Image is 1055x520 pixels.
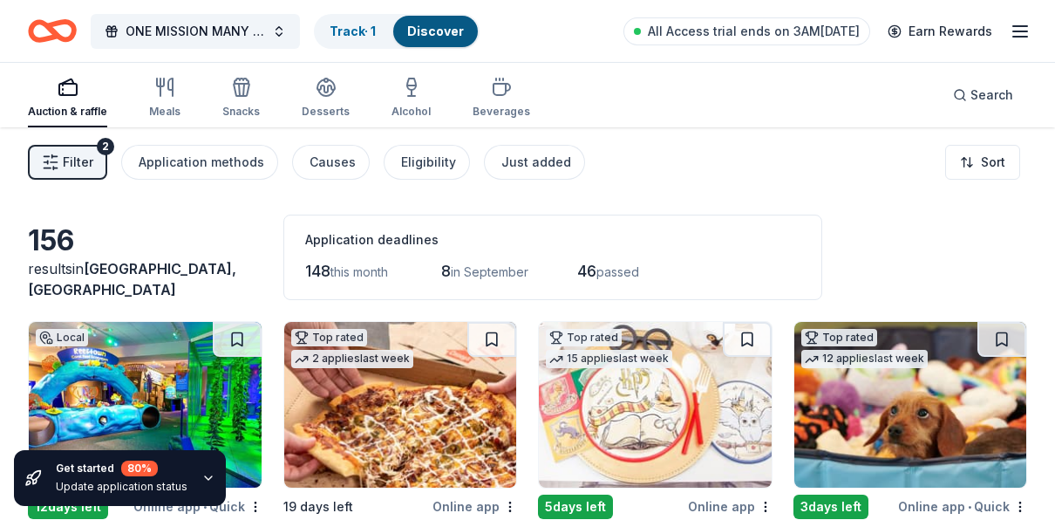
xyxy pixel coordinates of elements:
button: Alcohol [391,70,431,127]
div: Get started [56,461,187,476]
div: Application deadlines [305,229,800,250]
span: 8 [441,262,451,280]
div: 3 days left [793,495,868,519]
img: Image for Casey's [284,322,517,488]
img: Image for BarkBox [794,322,1027,488]
div: 19 days left [283,496,353,517]
span: 46 [577,262,596,280]
div: 156 [28,223,262,258]
button: Auction & raffle [28,70,107,127]
div: 80 % [121,461,158,476]
span: All Access trial ends on 3AM[DATE] [648,21,860,42]
span: ONE MISSION MANY MIRACLES [126,21,265,42]
a: Earn Rewards [877,16,1003,47]
div: Online app Quick [898,496,1027,517]
button: Causes [292,145,370,180]
button: Just added [484,145,585,180]
div: Top rated [291,329,367,346]
span: Search [970,85,1013,106]
div: Top rated [801,329,877,346]
a: Track· 1 [330,24,376,38]
button: Search [939,78,1027,113]
button: Beverages [473,70,530,127]
a: Discover [407,24,464,38]
span: [GEOGRAPHIC_DATA], [GEOGRAPHIC_DATA] [28,260,236,298]
a: All Access trial ends on 3AM[DATE] [623,17,870,45]
div: 5 days left [538,495,613,519]
div: Local [36,329,88,346]
img: Image for The Magic House [29,322,262,488]
div: Online app [432,496,517,517]
button: Desserts [302,70,350,127]
div: 2 applies last week [291,350,413,368]
button: Sort [945,145,1020,180]
div: Alcohol [391,105,431,119]
img: Image for Oriental Trading [539,322,772,488]
div: Top rated [546,329,622,346]
button: Track· 1Discover [314,14,480,49]
button: Eligibility [384,145,470,180]
div: 15 applies last week [546,350,672,368]
span: 148 [305,262,330,280]
button: Filter2 [28,145,107,180]
button: Meals [149,70,180,127]
button: Snacks [222,70,260,127]
div: 12 applies last week [801,350,928,368]
span: Sort [981,152,1005,173]
div: Eligibility [401,152,456,173]
span: • [968,500,971,514]
div: Meals [149,105,180,119]
div: Just added [501,152,571,173]
span: passed [596,264,639,279]
div: Auction & raffle [28,105,107,119]
div: Online app [688,496,773,517]
a: Home [28,10,77,51]
span: Filter [63,152,93,173]
button: Application methods [121,145,278,180]
div: Application methods [139,152,264,173]
div: 2 [97,138,114,155]
div: results [28,258,262,300]
div: Desserts [302,105,350,119]
span: in [28,260,236,298]
div: Beverages [473,105,530,119]
span: in September [451,264,528,279]
div: Snacks [222,105,260,119]
button: ONE MISSION MANY MIRACLES [91,14,300,49]
div: Causes [310,152,356,173]
span: this month [330,264,388,279]
div: Update application status [56,480,187,494]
